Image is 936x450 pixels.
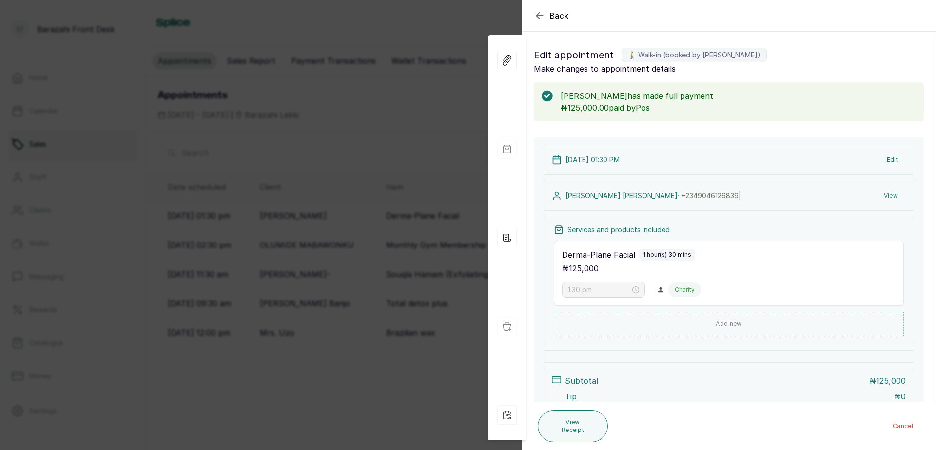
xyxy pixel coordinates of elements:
p: ₦ [894,391,906,402]
p: [PERSON_NAME] has made full payment [561,90,916,102]
span: 125,000 [876,376,906,386]
span: 0 [901,392,906,401]
p: 1 hour(s) 30 mins [643,251,691,259]
p: Subtotal [565,375,598,387]
span: +234 9046126839 | [681,191,741,200]
p: ₦125,000.00 paid by Pos [561,102,916,113]
p: ₦ [562,262,599,274]
p: ₦ [869,375,906,387]
span: Back [549,10,569,21]
p: [PERSON_NAME] [PERSON_NAME] · [565,191,741,201]
button: View [876,187,906,205]
button: View Receipt [538,410,608,442]
span: Edit appointment [534,47,614,63]
button: Add new [554,312,904,336]
button: Back [534,10,569,21]
button: Edit [879,151,906,169]
button: Cancel [885,417,921,435]
p: Derma-Plane Facial [562,249,635,261]
p: Tip [565,391,577,402]
span: 125,000 [569,263,599,273]
p: [DATE] 01:30 PM [565,155,620,165]
p: Services and products included [567,225,670,235]
p: Charity [675,286,695,294]
label: 🚶 Walk-in (booked by [PERSON_NAME]) [622,48,767,62]
p: Make changes to appointment details [534,63,924,75]
input: Select time [568,284,630,295]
